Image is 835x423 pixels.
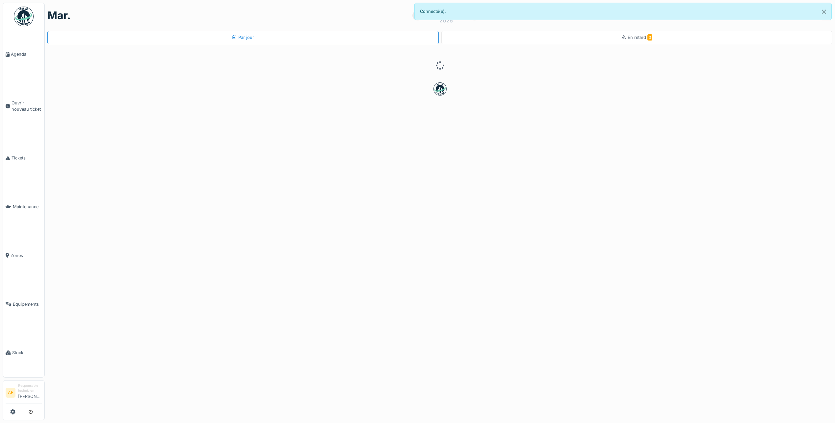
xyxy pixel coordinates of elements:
div: Par jour [232,34,254,41]
div: 2025 [439,16,453,24]
div: Connecté(e). [414,3,832,20]
img: Badge_color-CXgf-gQk.svg [14,7,34,26]
a: Agenda [3,30,44,79]
span: En retard [628,35,652,40]
a: Tickets [3,134,44,183]
span: Agenda [11,51,42,57]
span: Équipements [13,301,42,307]
span: Tickets [12,155,42,161]
a: Maintenance [3,183,44,231]
span: Maintenance [13,204,42,210]
a: Stock [3,328,44,377]
a: Ouvrir nouveau ticket [3,79,44,134]
img: badge-BVDL4wpA.svg [433,82,447,96]
li: [PERSON_NAME] [18,383,42,402]
li: AF [6,388,15,398]
a: Équipements [3,280,44,328]
span: Stock [12,350,42,356]
h1: mar. [47,9,71,22]
span: Zones [11,252,42,259]
a: AF Responsable technicien[PERSON_NAME] [6,383,42,404]
span: Ouvrir nouveau ticket [12,100,42,112]
span: 3 [647,34,652,41]
div: Responsable technicien [18,383,42,393]
a: Zones [3,231,44,280]
button: Close [817,3,831,20]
